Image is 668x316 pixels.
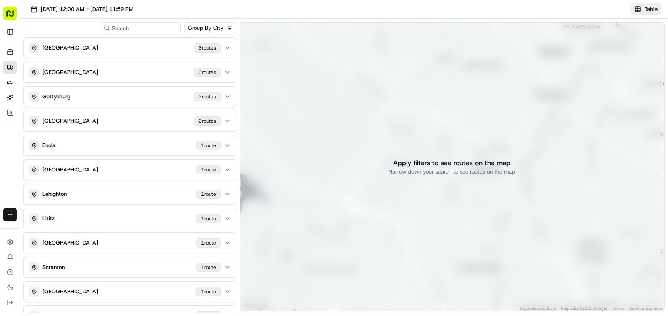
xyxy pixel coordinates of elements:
div: 1 route [196,141,221,150]
span: Knowledge Base [17,122,64,130]
p: Apply filters to see routes on the map [393,158,511,168]
input: Clear [22,54,138,63]
button: Enola1route [24,135,236,155]
div: 2 route s [194,92,221,101]
div: 3 route s [194,43,221,53]
button: [GEOGRAPHIC_DATA]1route [24,160,236,180]
div: 2 route s [194,116,221,126]
p: [GEOGRAPHIC_DATA] [42,288,98,295]
button: Gettysburg2routes [24,87,236,107]
button: [GEOGRAPHIC_DATA]1route [24,282,236,302]
div: Start new chat [29,80,138,89]
span: API Documentation [79,122,135,130]
span: Pylon [83,142,102,149]
button: Scranton1route [24,257,236,277]
a: 📗Knowledge Base [5,118,68,134]
button: Start new chat [143,83,153,93]
p: [GEOGRAPHIC_DATA] [42,239,98,247]
div: 1 route [196,190,221,199]
div: 📗 [8,123,15,129]
p: Narrow down your search to see routes on the map [389,168,515,176]
div: 1 route [196,165,221,174]
a: 💻API Documentation [68,118,138,134]
p: Enola [42,142,55,149]
button: [GEOGRAPHIC_DATA]3routes [24,62,236,82]
button: Lititz1route [24,208,236,229]
a: Powered byPylon [59,142,102,149]
button: Lehighton1route [24,184,236,204]
div: 💻 [71,123,78,129]
span: Table [645,5,658,13]
p: [GEOGRAPHIC_DATA] [42,68,98,76]
p: [GEOGRAPHIC_DATA] [42,44,98,52]
div: 1 route [196,263,221,272]
p: [GEOGRAPHIC_DATA] [42,117,98,125]
p: Lehighton [42,190,67,198]
div: 1 route [196,287,221,296]
button: [DATE] 12:00 AM - [DATE] 11:59 PM [27,3,137,15]
input: Search [101,22,181,34]
p: Welcome 👋 [8,34,153,47]
span: [DATE] 12:00 AM - [DATE] 11:59 PM [41,5,133,13]
img: Nash [8,8,25,25]
div: 3 route s [194,68,221,77]
div: 1 route [196,214,221,223]
div: We're available if you need us! [29,89,106,95]
button: [GEOGRAPHIC_DATA]2routes [24,111,236,131]
p: Lititz [42,215,55,222]
button: [GEOGRAPHIC_DATA]1route [24,233,236,253]
span: Group By City [188,24,224,32]
img: 1736555255976-a54dd68f-1ca7-489b-9aae-adbdc363a1c4 [8,80,23,95]
button: Table [631,3,661,15]
p: Gettysburg [42,93,70,100]
button: [GEOGRAPHIC_DATA]3routes [24,38,236,58]
p: [GEOGRAPHIC_DATA] [42,166,98,174]
div: 1 route [196,238,221,248]
p: Scranton [42,263,65,271]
